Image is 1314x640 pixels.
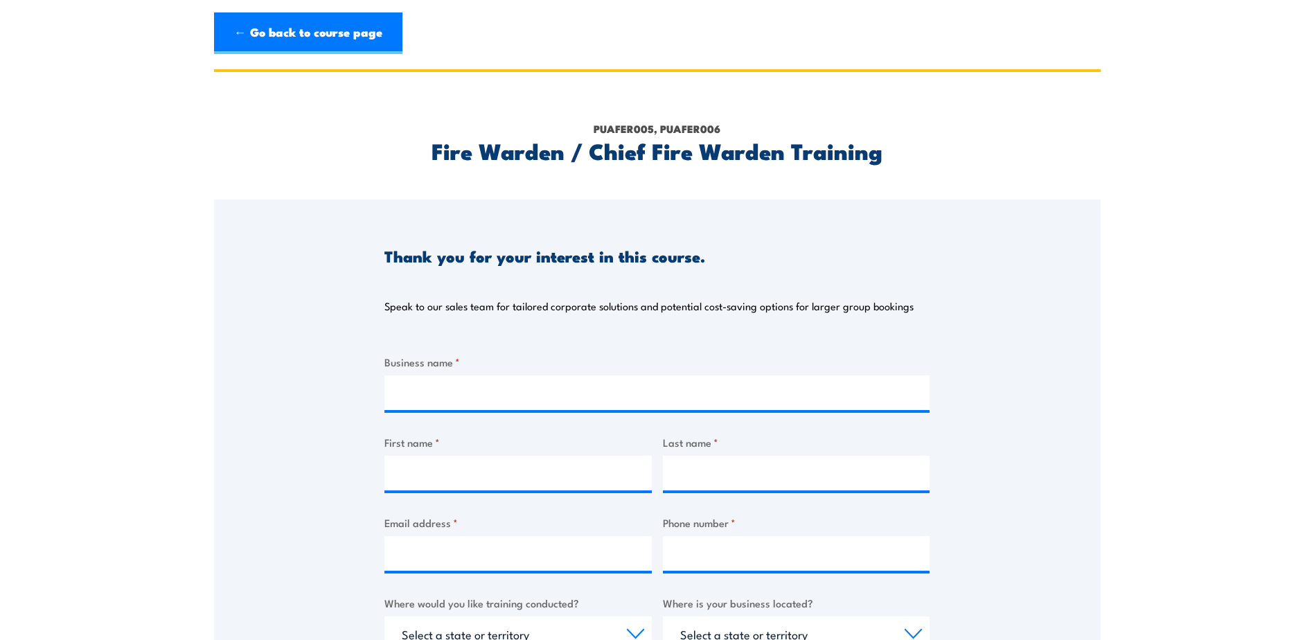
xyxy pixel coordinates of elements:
[384,299,914,313] p: Speak to our sales team for tailored corporate solutions and potential cost-saving options for la...
[663,595,930,611] label: Where is your business located?
[384,434,652,450] label: First name
[663,434,930,450] label: Last name
[384,354,930,370] label: Business name
[384,595,652,611] label: Where would you like training conducted?
[663,515,930,531] label: Phone number
[384,121,930,136] p: PUAFER005, PUAFER006
[384,515,652,531] label: Email address
[384,248,705,264] h3: Thank you for your interest in this course.
[214,12,402,54] a: ← Go back to course page
[384,141,930,160] h2: Fire Warden / Chief Fire Warden Training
